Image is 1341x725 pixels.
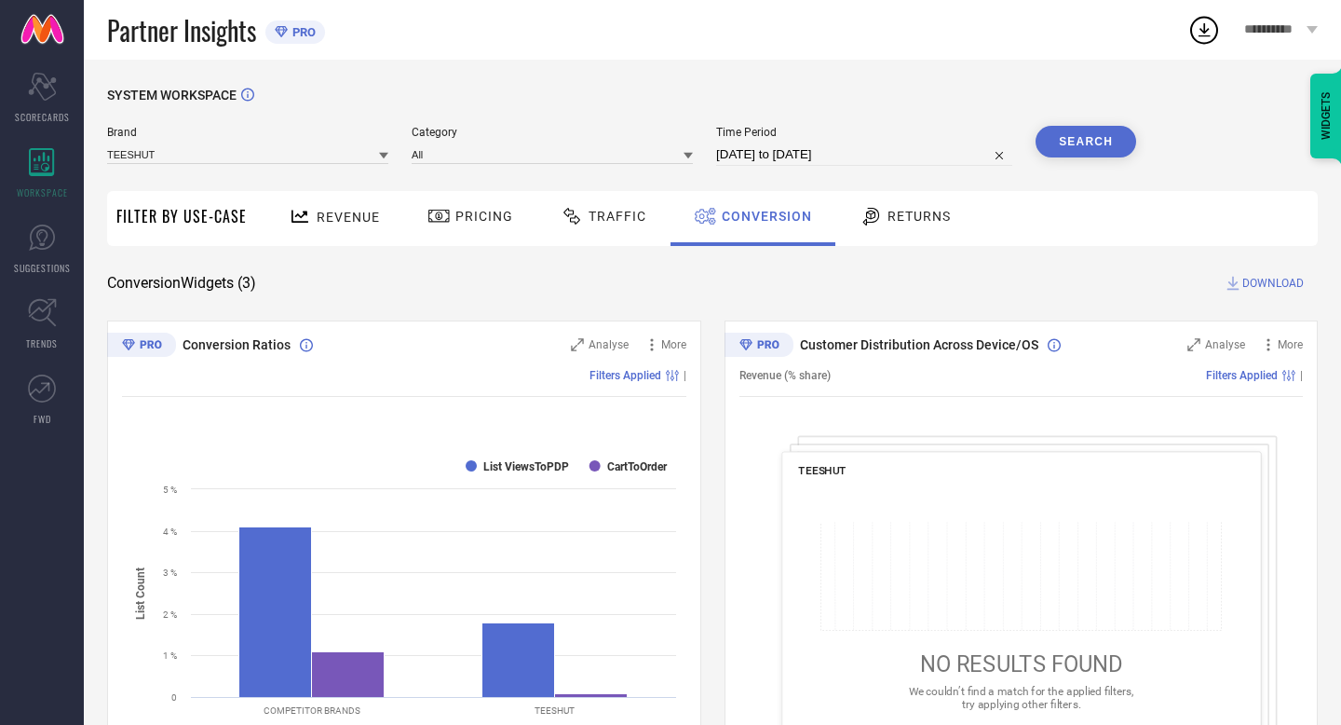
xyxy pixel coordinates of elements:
[163,609,177,620] text: 2 %
[1300,369,1303,382] span: |
[163,485,177,495] text: 5 %
[887,209,951,224] span: Returns
[412,126,693,139] span: Category
[535,705,575,716] text: TEESHUT
[716,144,1012,166] input: Select time period
[1242,274,1304,293] span: DOWNLOAD
[1205,338,1245,351] span: Analyse
[163,568,177,578] text: 3 %
[134,567,147,619] tspan: List Count
[661,338,686,351] span: More
[684,369,686,382] span: |
[1206,369,1278,382] span: Filters Applied
[163,527,177,537] text: 4 %
[1187,13,1221,47] div: Open download list
[589,338,629,351] span: Analyse
[800,337,1038,352] span: Customer Distribution Across Device/OS
[798,464,847,477] span: TEESHUT
[107,333,176,361] div: Premium
[116,205,247,227] span: Filter By Use-Case
[725,333,793,361] div: Premium
[26,336,58,350] span: TRENDS
[15,110,70,124] span: SCORECARDS
[17,185,68,199] span: WORKSPACE
[107,88,237,103] span: SYSTEM WORKSPACE
[1036,126,1136,157] button: Search
[571,338,584,351] svg: Zoom
[264,705,360,716] text: COMPETITOR BRANDS
[908,685,1133,710] span: We couldn’t find a match for the applied filters, try applying other filters.
[589,369,661,382] span: Filters Applied
[163,650,177,661] text: 1 %
[107,274,256,293] span: Conversion Widgets ( 3 )
[589,209,646,224] span: Traffic
[183,337,291,352] span: Conversion Ratios
[455,209,513,224] span: Pricing
[34,412,51,426] span: FWD
[1187,338,1200,351] svg: Zoom
[107,126,388,139] span: Brand
[288,25,316,39] span: PRO
[716,126,1012,139] span: Time Period
[107,11,256,49] span: Partner Insights
[14,261,71,275] span: SUGGESTIONS
[483,460,569,473] text: List ViewsToPDP
[739,369,831,382] span: Revenue (% share)
[1278,338,1303,351] span: More
[919,651,1122,677] span: NO RESULTS FOUND
[171,692,177,703] text: 0
[317,210,380,225] span: Revenue
[607,460,668,473] text: CartToOrder
[722,209,812,224] span: Conversion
